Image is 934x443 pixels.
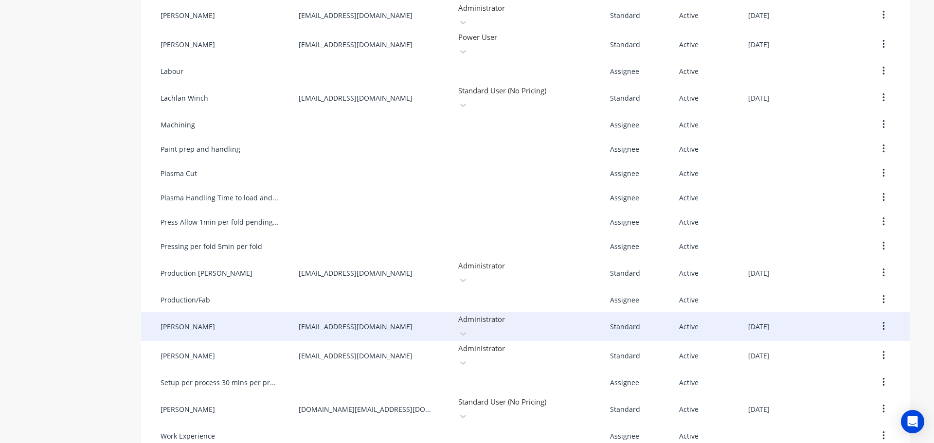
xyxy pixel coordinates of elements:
div: Assignee [610,217,639,227]
div: Assignee [610,120,639,130]
div: Paint prep and handling [161,144,240,154]
div: Assignee [610,193,639,203]
div: Plasma Cut [161,168,197,178]
div: Work Experience [161,431,215,441]
div: [EMAIL_ADDRESS][DOMAIN_NAME] [299,39,413,50]
div: [DATE] [748,404,770,414]
div: Standard [610,351,640,361]
div: Active [679,168,699,178]
div: Active [679,39,699,50]
div: [PERSON_NAME] [161,321,215,332]
div: Assignee [610,168,639,178]
div: [PERSON_NAME] [161,351,215,361]
div: Standard [610,404,640,414]
div: [DATE] [748,268,770,278]
div: Active [679,321,699,332]
div: Active [679,93,699,103]
div: Active [679,431,699,441]
div: [DOMAIN_NAME][EMAIL_ADDRESS][DOMAIN_NAME] [299,404,435,414]
div: [EMAIL_ADDRESS][DOMAIN_NAME] [299,93,413,103]
div: Assignee [610,66,639,76]
div: Machining [161,120,195,130]
div: Active [679,268,699,278]
div: Standard [610,321,640,332]
div: Assignee [610,144,639,154]
div: Lachlan Winch [161,93,208,103]
div: Active [679,144,699,154]
div: Standard [610,93,640,103]
div: Standard [610,10,640,20]
div: [EMAIL_ADDRESS][DOMAIN_NAME] [299,10,413,20]
div: Assignee [610,431,639,441]
div: Open Intercom Messenger [901,410,924,433]
div: Pressing per fold 5min per fold [161,241,262,251]
div: [EMAIL_ADDRESS][DOMAIN_NAME] [299,268,413,278]
div: Active [679,295,699,305]
div: [EMAIL_ADDRESS][DOMAIN_NAME] [299,351,413,361]
div: Plasma Handling Time to load and unload sheet [161,193,279,203]
div: [DATE] [748,351,770,361]
div: Assignee [610,295,639,305]
div: Active [679,241,699,251]
div: Active [679,404,699,414]
div: Assignee [610,241,639,251]
div: Active [679,193,699,203]
div: [PERSON_NAME] [161,39,215,50]
div: Active [679,377,699,388]
div: [DATE] [748,10,770,20]
div: Active [679,351,699,361]
div: Production [PERSON_NAME] [161,268,252,278]
div: Labour [161,66,183,76]
div: [DATE] [748,39,770,50]
div: [DATE] [748,321,770,332]
div: Active [679,217,699,227]
div: Assignee [610,377,639,388]
div: Setup per process 30 mins per process - includes marking out for Fab or fold [161,377,279,388]
div: [PERSON_NAME] [161,404,215,414]
div: Active [679,10,699,20]
div: Standard [610,39,640,50]
div: Press Allow 1min per fold pending size [161,217,279,227]
div: [PERSON_NAME] [161,10,215,20]
div: Active [679,66,699,76]
div: Standard [610,268,640,278]
div: [EMAIL_ADDRESS][DOMAIN_NAME] [299,321,413,332]
div: [DATE] [748,93,770,103]
div: Active [679,120,699,130]
div: Production/Fab [161,295,210,305]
